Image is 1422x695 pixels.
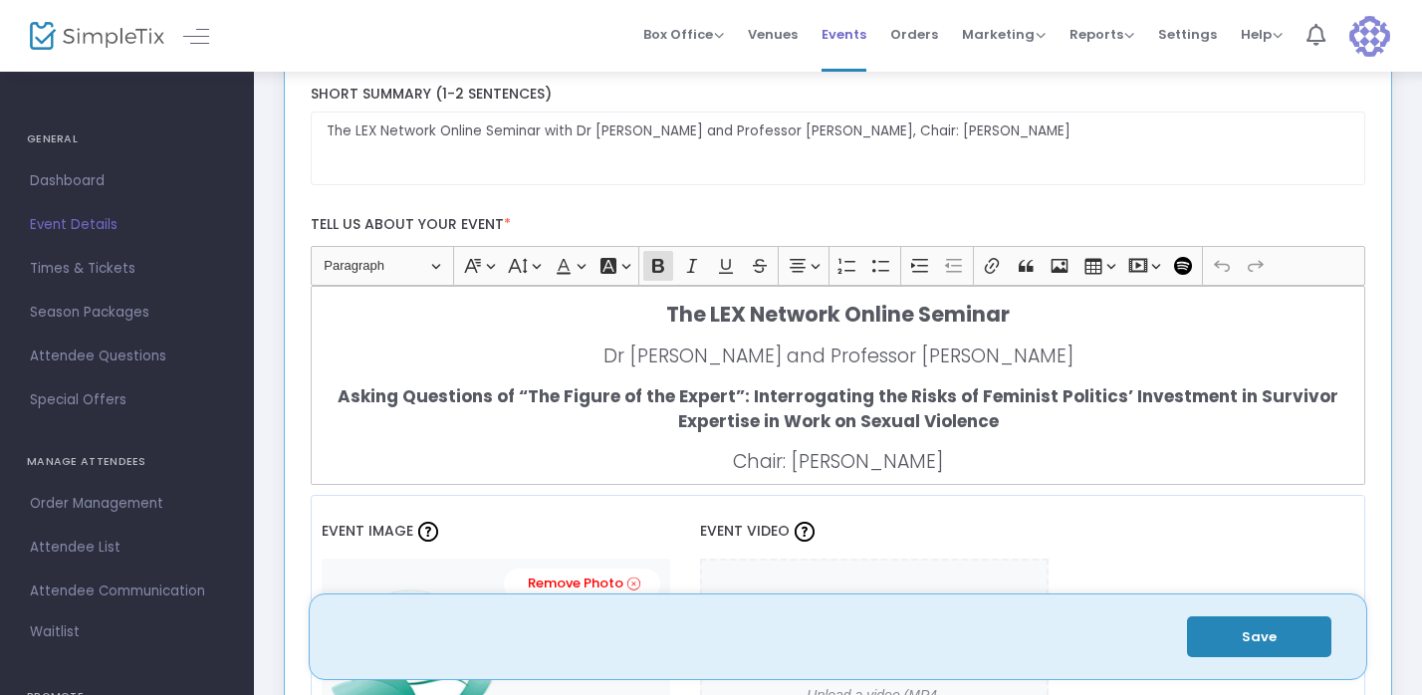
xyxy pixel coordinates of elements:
div: Rich Text Editor, main [311,286,1366,485]
strong: The LEX Network Online Seminar [666,300,1010,329]
label: Tell us about your event [301,205,1375,246]
span: Event Video [700,521,790,541]
span: Season Packages [30,300,224,326]
span: Chair: [PERSON_NAME] [733,448,943,475]
button: Save [1187,616,1331,657]
span: Order Management [30,491,224,517]
img: question-mark [795,522,815,542]
span: Paragraph [324,254,427,278]
h4: GENERAL [27,119,227,159]
span: Help [1241,25,1283,44]
span: Attendee List [30,535,224,561]
button: Paragraph [315,251,449,282]
span: Reports [1069,25,1134,44]
span: Venues [748,9,798,60]
span: Short Summary (1-2 Sentences) [311,84,552,104]
span: Settings [1158,9,1217,60]
div: Editor toolbar [311,246,1366,286]
span: Special Offers [30,387,224,413]
h4: MANAGE ATTENDEES [27,442,227,482]
span: Times & Tickets [30,256,224,282]
span: Event Image [322,521,413,541]
span: Attendee Communication [30,579,224,604]
span: Attendee Questions [30,344,224,369]
span: Dashboard [30,168,224,194]
span: Box Office [643,25,724,44]
img: question-mark [418,522,438,542]
span: Waitlist [30,622,80,642]
span: Events [822,9,866,60]
span: Event Details [30,212,224,238]
a: Remove Photo [504,569,660,599]
strong: Asking Questions of “The Figure of the Expert”: Interrogating the Risks of Feminist Politics’ Inv... [338,384,1338,434]
span: Orders [890,9,938,60]
span: Marketing [962,25,1046,44]
span: Dr [PERSON_NAME] and Professor [PERSON_NAME] [603,343,1073,369]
